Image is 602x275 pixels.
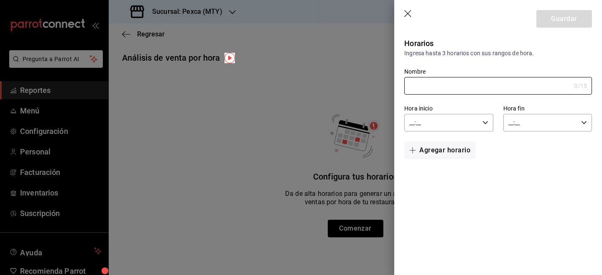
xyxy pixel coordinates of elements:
[224,53,235,63] img: Tooltip marker
[404,141,475,159] button: Agregar horario
[503,105,592,111] label: Hora fin
[404,38,592,49] p: Horarios
[404,49,592,58] p: Ingresa hasta 3 horarios con sus rangos de hora.
[574,82,587,90] div: 0 /15
[404,69,592,75] label: Nombre
[404,105,493,111] label: Hora inicio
